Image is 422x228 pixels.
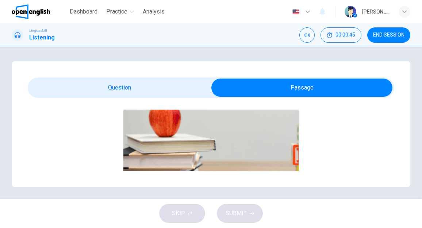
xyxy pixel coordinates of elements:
img: Listen to this clip about a lost item. [123,61,299,178]
span: Dashboard [70,7,97,16]
div: Hide [321,27,361,43]
button: 00:00:45 [321,27,361,43]
img: en [291,9,300,15]
div: [PERSON_NAME] [362,7,390,16]
span: END SESSION [373,32,404,38]
span: Linguaskill [29,28,47,33]
span: Analysis [143,7,165,16]
button: Practice [103,5,137,18]
span: 00:00:45 [335,32,355,38]
h1: Listening [29,33,55,42]
button: END SESSION [367,27,410,43]
button: Dashboard [67,5,100,18]
a: OpenEnglish logo [12,4,67,19]
span: Practice [106,7,127,16]
div: Mute [299,27,315,43]
img: Profile picture [345,6,356,18]
img: OpenEnglish logo [12,4,50,19]
button: Analysis [140,5,168,18]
